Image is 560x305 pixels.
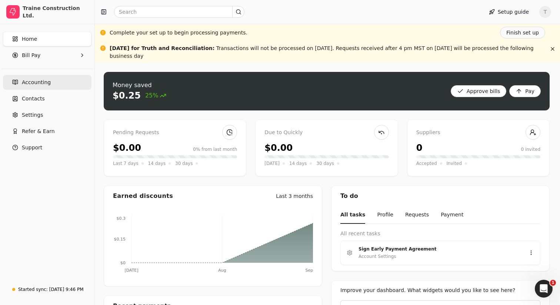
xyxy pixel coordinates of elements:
[451,85,507,97] button: Approve bills
[550,280,556,286] span: 1
[193,146,237,153] div: 0% from last month
[22,111,43,119] span: Settings
[447,160,462,167] span: Invited
[22,35,37,43] span: Home
[416,129,540,137] div: Suppliers
[3,32,91,46] a: Home
[175,160,193,167] span: 30 days
[377,206,393,224] button: Profile
[110,29,247,37] div: Complete your set up to begin processing payments.
[359,245,516,253] div: Sign Early Payment Agreement
[114,6,244,18] input: Search
[340,206,365,224] button: All tasks
[3,107,91,122] a: Settings
[22,95,45,103] span: Contacts
[289,160,307,167] span: 14 days
[264,160,280,167] span: [DATE]
[535,280,553,298] iframe: Intercom live chat
[521,146,540,153] div: 0 invited
[148,160,166,167] span: 14 days
[416,160,437,167] span: Accepted
[23,4,88,19] div: Traine Construction Ltd.
[264,141,293,155] div: $0.00
[3,283,91,296] a: Started sync:[DATE] 9:46 PM
[405,206,429,224] button: Requests
[539,6,551,18] button: T
[500,27,545,39] button: Finish set up
[218,268,226,273] tspan: Aug
[3,48,91,63] button: Bill Pay
[113,90,141,102] div: $0.25
[340,286,540,294] div: Improve your dashboard. What widgets would you like to see here?
[359,253,396,260] div: Account Settings
[3,124,91,139] button: Refer & Earn
[113,81,166,90] div: Money saved
[3,140,91,155] button: Support
[113,129,237,137] div: Pending Requests
[18,286,48,293] div: Started sync:
[113,192,173,200] div: Earned discounts
[145,91,167,100] span: 25%
[114,237,126,242] tspan: $0.15
[276,192,313,200] div: Last 3 months
[340,230,540,238] div: All recent tasks
[416,141,423,155] div: 0
[113,141,141,155] div: $0.00
[483,6,535,18] button: Setup guide
[113,160,139,167] span: Last 7 days
[110,44,545,60] div: Transactions will not be processed on [DATE]. Requests received after 4 pm MST on [DATE] will be ...
[441,206,463,224] button: Payment
[3,75,91,90] a: Accounting
[3,91,91,106] a: Contacts
[509,85,541,97] button: Pay
[110,45,214,51] span: [DATE] for Truth and Reconciliation :
[316,160,334,167] span: 30 days
[331,186,549,206] div: To do
[124,268,138,273] tspan: [DATE]
[22,79,51,86] span: Accounting
[22,144,42,152] span: Support
[117,216,126,221] tspan: $0.3
[120,261,126,265] tspan: $0
[306,268,313,273] tspan: Sep
[264,129,389,137] div: Due to Quickly
[49,286,84,293] div: [DATE] 9:46 PM
[22,127,55,135] span: Refer & Earn
[22,52,40,59] span: Bill Pay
